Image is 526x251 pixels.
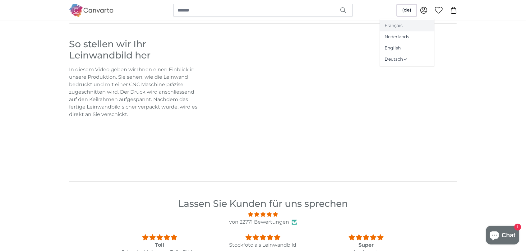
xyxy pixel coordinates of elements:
[219,242,307,249] p: Stockfoto als Leinwandbild
[108,197,418,211] h2: Lassen Sie Kunden für uns sprechen
[108,211,418,218] span: 4.82 stars
[69,66,198,118] p: In diesem Video geben wir Ihnen einen Einblick in unsere Produktion. Sie sehen, wie die Leinwand ...
[115,233,204,242] div: 5 stars
[69,4,114,16] img: Canvarto
[380,31,434,43] a: Nederlands
[229,218,289,226] a: von 22771 Bewertungen
[322,233,410,242] div: 5 stars
[397,5,416,16] button: (de)
[380,43,434,54] a: English
[484,226,521,246] inbox-online-store-chat: Onlineshop-Chat von Shopify
[69,39,198,61] h2: So stellen wir Ihr Leinwandbild her
[115,242,204,249] div: Toll
[219,233,307,242] div: 5 stars
[380,20,434,31] a: Français
[380,54,434,65] a: Deutsch
[322,242,410,249] div: Super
